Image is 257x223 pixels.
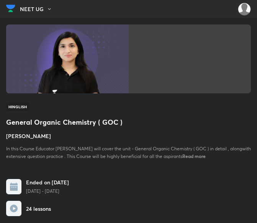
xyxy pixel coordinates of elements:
[6,3,15,14] img: Company Logo
[26,188,69,195] p: [DATE] - [DATE]
[182,153,206,159] span: Read more
[26,205,51,213] h6: 24 lessons
[6,103,29,111] span: Hinglish
[26,178,69,186] h6: Ended on [DATE]
[238,3,251,16] img: Amisha Rani
[6,117,251,127] h1: General Organic Chemistry ( GOC )
[6,146,251,159] span: In this Course Educator [PERSON_NAME] will cover the unit - General Organic Chemistry ( GOC ) in ...
[20,3,57,15] button: NEET UG
[6,24,129,93] img: Thumbnail
[6,3,15,16] a: Company Logo
[6,132,251,140] h4: [PERSON_NAME]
